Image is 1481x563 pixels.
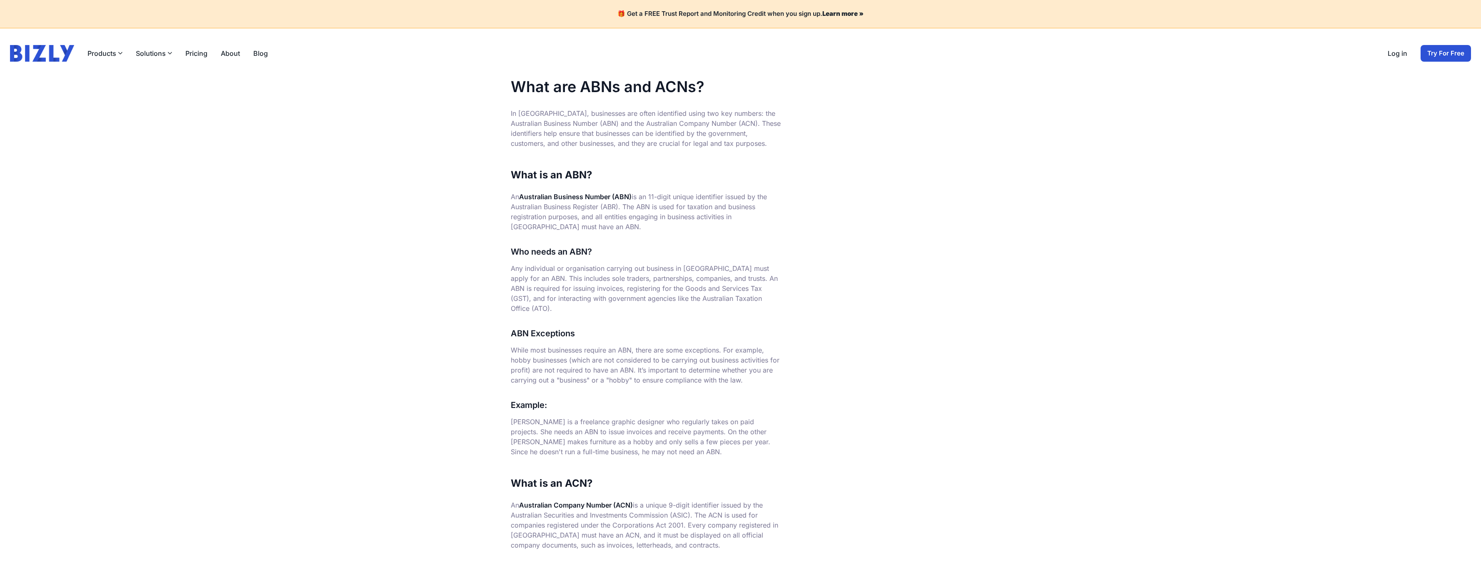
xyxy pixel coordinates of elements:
a: Learn more » [822,10,864,18]
p: [PERSON_NAME] is a freelance graphic designer who regularly takes on paid projects. She needs an ... [511,417,782,457]
h4: 🎁 Get a FREE Trust Report and Monitoring Credit when you sign up. [10,10,1471,18]
p: In [GEOGRAPHIC_DATA], businesses are often identified using two key numbers: the Australian Busin... [511,108,782,148]
button: Solutions [136,48,172,58]
a: Pricing [185,48,207,58]
p: An is an 11-digit unique identifier issued by the Australian Business Register (ABR). The ABN is ... [511,192,782,232]
h3: ABN Exceptions [511,327,782,340]
h1: What are ABNs and ACNs? [511,78,782,95]
p: Any individual or organisation carrying out business in [GEOGRAPHIC_DATA] must apply for an ABN. ... [511,263,782,313]
a: Blog [253,48,268,58]
strong: Australian Business Number (ABN) [519,193,632,201]
h3: Who needs an ABN? [511,245,782,258]
h3: Example: [511,398,782,412]
a: About [221,48,240,58]
h2: What is an ACN? [511,477,782,490]
a: Try For Free [1421,45,1471,62]
button: Products [87,48,122,58]
a: Log in [1388,48,1407,58]
h2: What is an ABN? [511,168,782,182]
p: While most businesses require an ABN, there are some exceptions. For example, hobby businesses (w... [511,345,782,385]
p: An is a unique 9-digit identifier issued by the Australian Securities and Investments Commission ... [511,500,782,550]
strong: Australian Company Number (ACN) [519,501,633,509]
